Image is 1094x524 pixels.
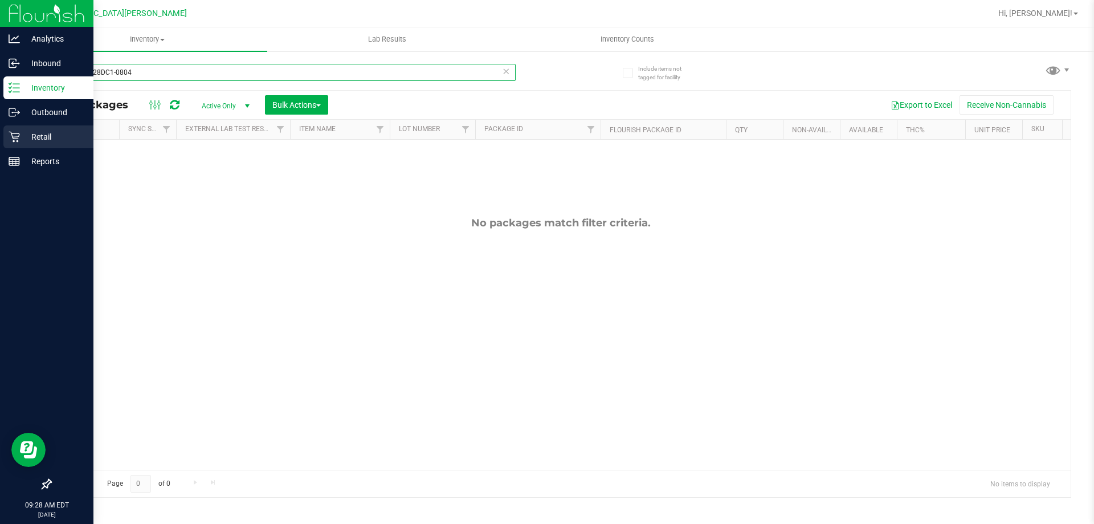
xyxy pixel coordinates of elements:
span: All Packages [59,99,140,111]
span: Inventory Counts [585,34,670,44]
a: Inventory [27,27,267,51]
inline-svg: Inbound [9,58,20,69]
span: Clear [502,64,510,79]
span: No items to display [981,475,1059,492]
input: Search Package ID, Item Name, SKU, Lot or Part Number... [50,64,516,81]
span: Include items not tagged for facility [638,64,695,82]
inline-svg: Analytics [9,33,20,44]
a: Item Name [299,125,336,133]
a: External Lab Test Result [185,125,275,133]
a: SKU [1031,125,1044,133]
p: 09:28 AM EDT [5,500,88,510]
span: Inventory [27,34,267,44]
a: Qty [735,126,748,134]
span: Bulk Actions [272,100,321,109]
a: THC% [906,126,925,134]
span: Lab Results [353,34,422,44]
a: Flourish Package ID [610,126,681,134]
p: Outbound [20,105,88,119]
a: Lab Results [267,27,507,51]
div: No packages match filter criteria. [51,217,1071,229]
p: [DATE] [5,510,88,519]
p: Reports [20,155,88,168]
a: Filter [456,120,475,139]
p: Inbound [20,56,88,70]
a: Filter [157,120,176,139]
span: [GEOGRAPHIC_DATA][PERSON_NAME] [46,9,187,18]
inline-svg: Inventory [9,82,20,94]
a: Inventory Counts [507,27,747,51]
span: Page of 0 [97,475,179,493]
button: Bulk Actions [265,95,328,115]
p: Retail [20,130,88,144]
button: Export to Excel [883,95,960,115]
button: Receive Non-Cannabis [960,95,1054,115]
a: Unit Price [974,126,1010,134]
p: Inventory [20,81,88,95]
a: Package ID [484,125,523,133]
inline-svg: Outbound [9,107,20,118]
a: Non-Available [792,126,843,134]
inline-svg: Retail [9,131,20,143]
a: Filter [371,120,390,139]
a: Filter [582,120,601,139]
a: Filter [271,120,290,139]
p: Analytics [20,32,88,46]
a: Sync Status [128,125,172,133]
a: Available [849,126,883,134]
iframe: Resource center [11,433,46,467]
a: Lot Number [399,125,440,133]
span: Hi, [PERSON_NAME]! [998,9,1072,18]
inline-svg: Reports [9,156,20,167]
